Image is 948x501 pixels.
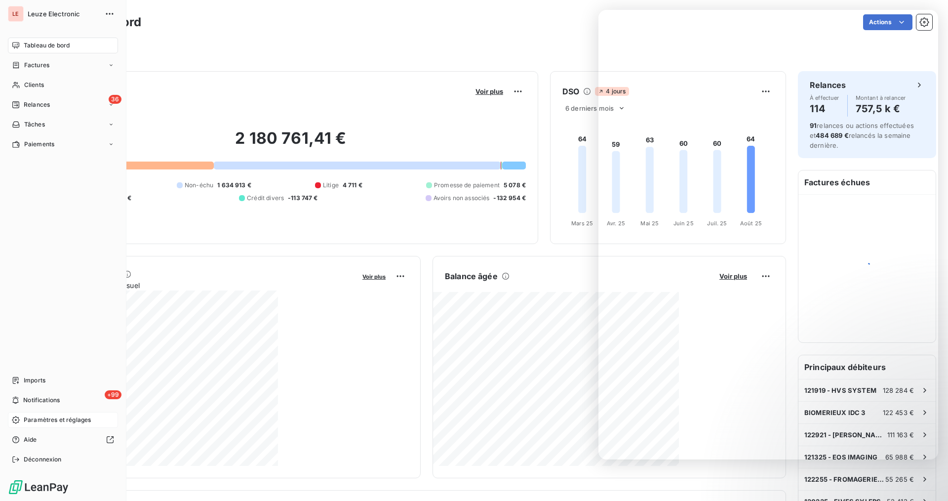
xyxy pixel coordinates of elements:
button: Voir plus [473,87,506,96]
span: Voir plus [475,87,503,95]
span: Aide [24,435,37,444]
span: Paramètres et réglages [24,416,91,424]
span: Non-échu [185,181,213,190]
span: Promesse de paiement [434,181,500,190]
span: Tâches [24,120,45,129]
span: 4 711 € [343,181,362,190]
iframe: Intercom live chat [914,467,938,491]
span: 4 jours [595,87,629,96]
h6: DSO [562,85,579,97]
a: Aide [8,432,118,448]
span: 55 265 € [885,475,914,483]
a: Factures [8,57,118,73]
iframe: Intercom live chat [598,10,938,459]
span: 122255 - FROMAGERIE DE L'ERMITAGE [804,475,885,483]
span: Tableau de bord [24,41,70,50]
h6: Balance âgée [445,270,498,282]
span: Voir plus [362,273,386,280]
tspan: Mars 25 [571,220,593,227]
a: 36Relances [8,97,118,113]
span: Notifications [23,396,60,405]
a: Imports [8,373,118,388]
span: Relances [24,100,50,109]
a: Clients [8,77,118,93]
a: Paramètres et réglages [8,412,118,428]
span: Paiements [24,140,54,149]
span: Déconnexion [24,455,62,464]
span: Leuze Electronic [28,10,99,18]
span: 5 078 € [504,181,526,190]
span: 6 derniers mois [565,104,614,112]
span: Crédit divers [247,194,284,203]
span: +99 [105,390,121,399]
span: 36 [109,95,121,104]
span: -132 954 € [493,194,526,203]
span: -113 747 € [288,194,318,203]
span: Imports [24,376,45,385]
span: Litige [323,181,339,190]
h2: 2 180 761,41 € [56,128,526,158]
a: Tableau de bord [8,38,118,53]
button: Voir plus [359,272,389,281]
span: Clients [24,81,44,89]
span: Chiffre d'affaires mensuel [56,280,355,291]
span: Factures [24,61,49,70]
span: Avoirs non associés [434,194,490,203]
div: LE [8,6,24,22]
a: Paiements [8,136,118,152]
img: Logo LeanPay [8,479,69,495]
a: Tâches [8,117,118,132]
span: 1 634 913 € [217,181,251,190]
